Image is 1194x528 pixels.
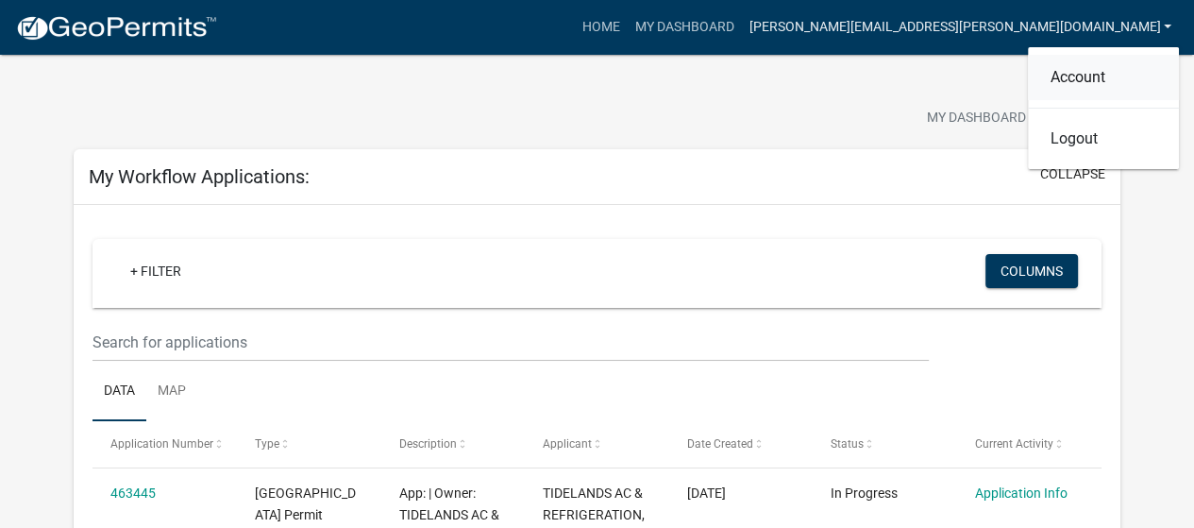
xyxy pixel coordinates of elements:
[92,323,928,362] input: Search for applications
[912,100,1131,137] button: My Dashboard Settingssettings
[985,254,1078,288] button: Columns
[1028,116,1179,162] a: Logout
[1028,47,1179,169] div: [PERSON_NAME][EMAIL_ADDRESS][PERSON_NAME][DOMAIN_NAME]
[741,9,1179,45] a: [PERSON_NAME][EMAIL_ADDRESS][PERSON_NAME][DOMAIN_NAME]
[92,362,146,422] a: Data
[1028,55,1179,100] a: Account
[669,421,814,467] datatable-header-cell: Date Created
[89,165,310,188] h5: My Workflow Applications:
[525,421,669,467] datatable-header-cell: Applicant
[813,421,957,467] datatable-header-cell: Status
[110,485,156,501] a: 463445
[574,9,627,45] a: Home
[110,437,213,451] span: Application Number
[831,437,864,451] span: Status
[399,437,457,451] span: Description
[687,437,753,451] span: Date Created
[975,437,1053,451] span: Current Activity
[627,9,741,45] a: My Dashboard
[92,421,237,467] datatable-header-cell: Application Number
[380,421,525,467] datatable-header-cell: Description
[687,485,726,501] span: 08/13/2025
[255,485,356,522] span: Jasper County Building Permit
[957,421,1102,467] datatable-header-cell: Current Activity
[975,485,1068,501] a: Application Info
[543,437,592,451] span: Applicant
[831,485,898,501] span: In Progress
[255,437,279,451] span: Type
[237,421,381,467] datatable-header-cell: Type
[146,362,197,422] a: Map
[927,108,1089,130] span: My Dashboard Settings
[1040,164,1105,184] button: collapse
[115,254,196,288] a: + Filter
